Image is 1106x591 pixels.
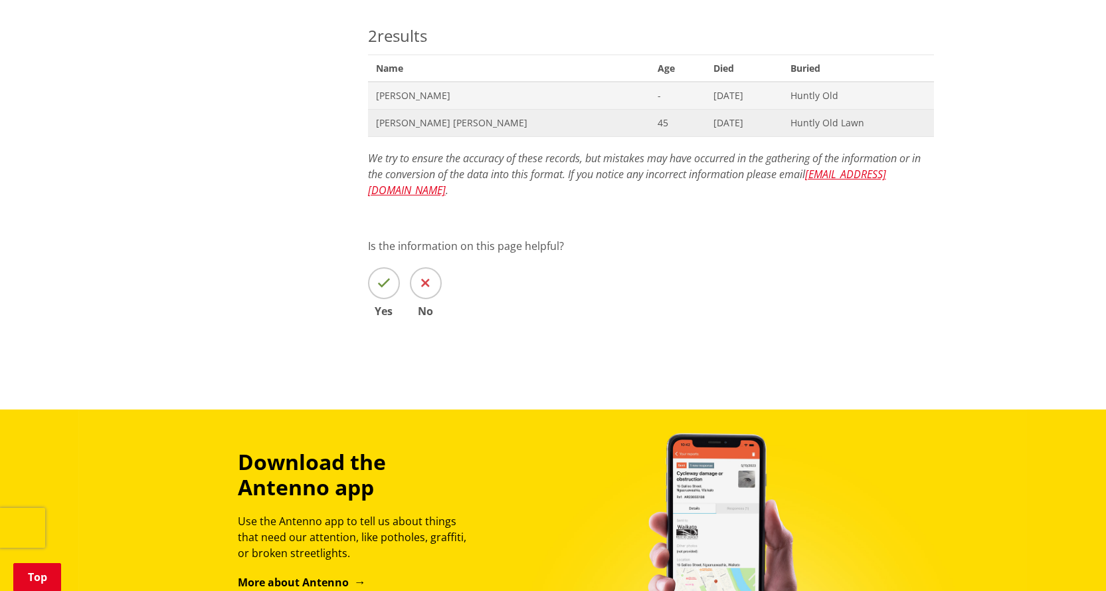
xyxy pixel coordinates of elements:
iframe: Messenger Launcher [1045,535,1093,583]
span: Age [650,55,705,82]
a: More about Antenno [238,575,366,590]
span: Buried [783,55,933,82]
p: Use the Antenno app to tell us about things that need our attention, like potholes, graffiti, or ... [238,513,478,561]
span: [DATE] [713,89,775,102]
a: Top [13,563,61,591]
h3: Download the Antenno app [238,449,478,501]
a: [EMAIL_ADDRESS][DOMAIN_NAME] [368,167,886,197]
span: 2 [368,25,377,47]
p: results [368,24,934,48]
em: We try to ensure the accuracy of these records, but mistakes may have occurred in the gathering o... [368,151,921,197]
span: - [658,89,697,102]
span: [PERSON_NAME] [376,89,642,102]
span: No [410,306,442,316]
a: [PERSON_NAME] - [DATE] Huntly Old [368,82,934,109]
span: Huntly Old Lawn [790,116,925,130]
span: Yes [368,306,400,316]
span: 45 [658,116,697,130]
span: Name [368,55,650,82]
span: [PERSON_NAME] [PERSON_NAME] [376,116,642,130]
a: [PERSON_NAME] [PERSON_NAME] 45 [DATE] Huntly Old Lawn [368,109,934,136]
span: [DATE] [713,116,775,130]
span: Huntly Old [790,89,925,102]
p: Is the information on this page helpful? [368,238,934,254]
span: Died [705,55,783,82]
